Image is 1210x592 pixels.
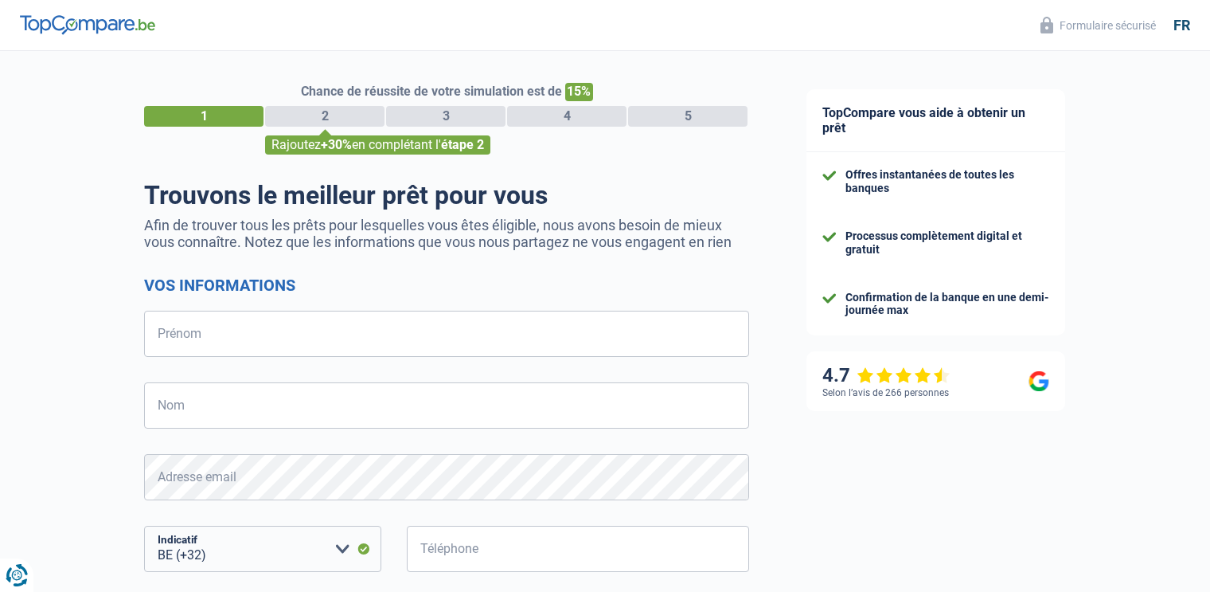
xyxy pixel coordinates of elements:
div: Selon l’avis de 266 personnes [822,387,949,398]
span: +30% [321,137,352,152]
div: 1 [144,106,263,127]
div: fr [1173,17,1190,34]
div: Offres instantanées de toutes les banques [845,168,1049,195]
p: Afin de trouver tous les prêts pour lesquelles vous êtes éligible, nous avons besoin de mieux vou... [144,217,749,250]
img: TopCompare Logo [20,15,155,34]
div: Confirmation de la banque en une demi-journée max [845,291,1049,318]
div: 4.7 [822,364,950,387]
div: Rajoutez en complétant l' [265,135,490,155]
div: 4 [507,106,626,127]
span: Chance de réussite de votre simulation est de [301,84,562,99]
span: 15% [565,83,593,101]
div: Processus complètement digital et gratuit [845,229,1049,257]
div: 3 [386,106,505,127]
button: Formulaire sécurisé [1031,12,1165,38]
h1: Trouvons le meilleur prêt pour vous [144,180,749,210]
div: 2 [265,106,384,127]
div: TopCompare vous aide à obtenir un prêt [806,89,1065,152]
span: étape 2 [441,137,484,152]
input: 401020304 [407,526,749,572]
div: 5 [628,106,747,127]
h2: Vos informations [144,276,749,295]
